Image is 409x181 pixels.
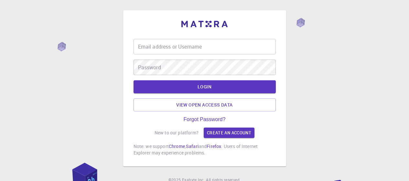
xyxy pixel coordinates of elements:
[169,143,185,149] a: Chrome
[204,128,254,138] a: Create an account
[155,130,199,136] p: New to our platform?
[207,143,221,149] a: Firefox
[134,80,276,93] button: LOGIN
[134,143,276,156] p: Note: we support , and . Users of Internet Explorer may experience problems.
[134,98,276,111] a: View open access data
[186,143,199,149] a: Safari
[184,117,226,122] a: Forgot Password?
